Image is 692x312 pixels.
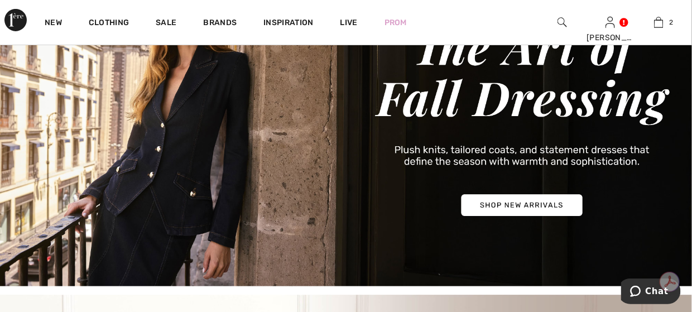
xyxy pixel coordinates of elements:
[669,17,673,27] span: 2
[156,18,176,30] a: Sale
[587,32,634,44] div: [PERSON_NAME]
[340,17,358,28] a: Live
[558,16,567,29] img: search the website
[4,9,27,31] img: 1ère Avenue
[605,16,615,29] img: My Info
[263,18,313,30] span: Inspiration
[635,16,683,29] a: 2
[89,18,129,30] a: Clothing
[385,17,407,28] a: Prom
[654,16,664,29] img: My Bag
[605,17,615,27] a: Sign In
[45,18,62,30] a: New
[621,279,681,306] iframe: Opens a widget where you can chat to one of our agents
[204,18,237,30] a: Brands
